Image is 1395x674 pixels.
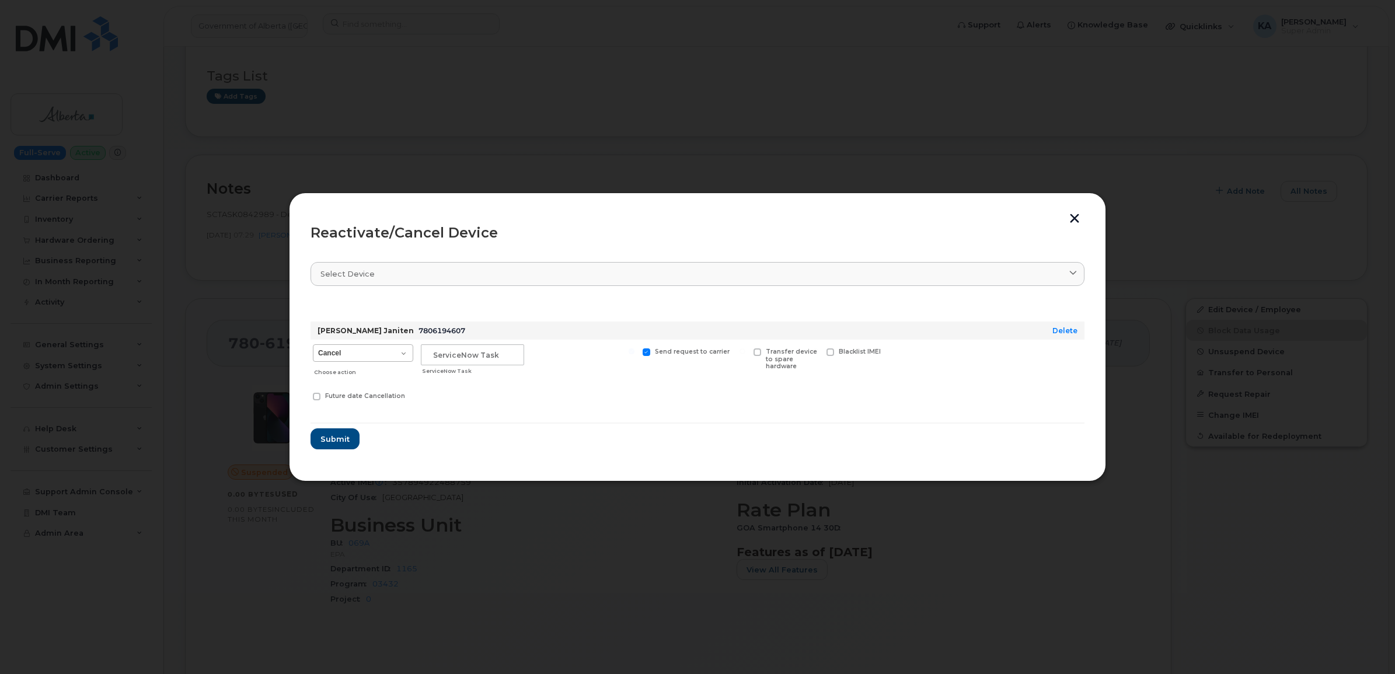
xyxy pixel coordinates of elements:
[655,348,730,355] span: Send request to carrier
[418,326,465,335] span: 7806194607
[314,363,413,377] div: Choose action
[318,326,414,335] strong: [PERSON_NAME] Janiten
[311,428,360,449] button: Submit
[311,226,1084,240] div: Reactivate/Cancel Device
[812,348,818,354] input: Blacklist IMEI
[1052,326,1077,335] a: Delete
[740,348,745,354] input: Transfer device to spare hardware
[320,268,375,280] span: Select device
[421,344,524,365] input: ServiceNow Task
[422,366,524,376] div: ServiceNow Task
[629,348,634,354] input: Send request to carrier
[320,434,350,445] span: Submit
[839,348,881,355] span: Blacklist IMEI
[766,348,817,371] span: Transfer device to spare hardware
[311,262,1084,286] a: Select device
[325,392,405,400] span: Future date Cancellation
